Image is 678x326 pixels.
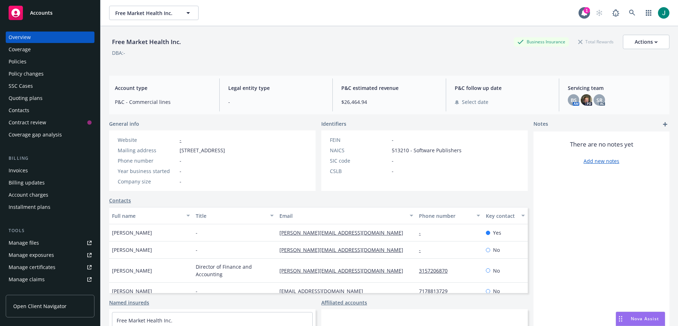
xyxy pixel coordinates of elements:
img: photo [658,7,669,19]
a: Switch app [642,6,656,20]
a: Start snowing [592,6,606,20]
span: - [196,287,197,295]
span: 513210 - Software Publishers [392,147,462,154]
button: Free Market Health Inc. [109,6,199,20]
span: P&C - Commercial lines [115,98,211,106]
div: Policy changes [9,68,44,80]
a: Billing updates [6,177,94,188]
button: Key contact [483,207,528,224]
span: P&C follow up date [455,84,551,92]
span: [PERSON_NAME] [112,267,152,274]
span: - [196,229,197,236]
div: Actions [635,35,658,49]
a: SSC Cases [6,80,94,92]
div: CSLB [330,167,389,175]
span: - [180,157,181,164]
a: Coverage gap analysis [6,129,94,140]
div: Manage claims [9,274,45,285]
div: Manage exposures [9,249,54,261]
a: Search [625,6,639,20]
div: Invoices [9,165,28,176]
div: Account charges [9,189,48,201]
a: Contract review [6,117,94,128]
button: Title [193,207,277,224]
button: Email [277,207,416,224]
a: 3157206870 [419,267,453,274]
div: DBA: - [112,49,125,57]
a: - [180,136,181,143]
a: - [419,246,426,253]
div: Coverage gap analysis [9,129,62,140]
button: Phone number [416,207,483,224]
span: - [180,178,181,185]
div: Phone number [419,212,472,220]
button: Nova Assist [616,312,665,326]
a: Policies [6,56,94,67]
a: 7178813729 [419,288,453,294]
a: Contacts [109,197,131,204]
a: [PERSON_NAME][EMAIL_ADDRESS][DOMAIN_NAME] [279,229,409,236]
a: add [661,120,669,129]
span: Open Client Navigator [13,302,67,310]
div: Manage files [9,237,39,249]
a: Policy changes [6,68,94,80]
span: Yes [493,229,501,236]
div: Total Rewards [575,37,617,46]
span: - [392,167,394,175]
a: Manage BORs [6,286,94,297]
img: photo [581,94,592,106]
div: Billing updates [9,177,45,188]
div: Contacts [9,105,29,116]
div: Key contact [486,212,517,220]
div: Billing [6,155,94,162]
div: Business Insurance [514,37,569,46]
div: 1 [584,7,590,14]
a: Accounts [6,3,94,23]
a: Quoting plans [6,92,94,104]
span: BS [571,96,577,104]
span: Director of Finance and Accounting [196,263,274,278]
button: Full name [109,207,193,224]
div: Mailing address [118,147,177,154]
a: Affiliated accounts [321,299,367,306]
a: Report a Bug [609,6,623,20]
span: General info [109,120,139,128]
a: Contacts [6,105,94,116]
span: There are no notes yet [570,140,633,149]
div: Tools [6,227,94,234]
a: Overview [6,32,94,43]
a: Manage exposures [6,249,94,261]
div: FEIN [330,136,389,144]
a: [PERSON_NAME][EMAIL_ADDRESS][DOMAIN_NAME] [279,267,409,274]
div: Installment plans [9,201,50,213]
span: [STREET_ADDRESS] [180,147,225,154]
div: Phone number [118,157,177,164]
div: Coverage [9,44,31,55]
span: $26,464.94 [341,98,437,106]
a: Account charges [6,189,94,201]
span: Servicing team [568,84,664,92]
span: SR [596,96,603,104]
div: Email [279,212,405,220]
span: Free Market Health Inc. [115,9,177,17]
span: Notes [533,120,548,129]
a: Invoices [6,165,94,176]
a: Manage claims [6,274,94,285]
span: [PERSON_NAME] [112,229,152,236]
div: Quoting plans [9,92,43,104]
button: Actions [623,35,669,49]
a: Coverage [6,44,94,55]
a: Manage certificates [6,262,94,273]
span: Legal entity type [228,84,324,92]
span: No [493,287,500,295]
span: No [493,267,500,274]
span: - [180,167,181,175]
div: Full name [112,212,182,220]
div: Website [118,136,177,144]
span: Select date [462,98,488,106]
span: [PERSON_NAME] [112,246,152,254]
span: - [228,98,324,106]
span: Identifiers [321,120,346,128]
a: [PERSON_NAME][EMAIL_ADDRESS][DOMAIN_NAME] [279,246,409,253]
